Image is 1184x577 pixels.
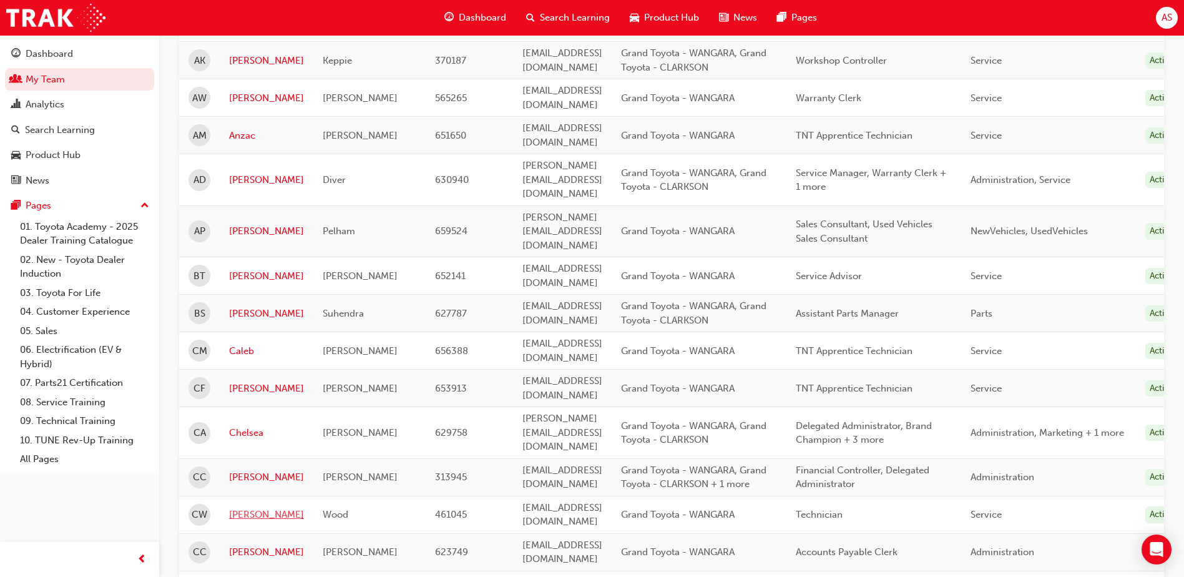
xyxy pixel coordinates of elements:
span: Service [971,130,1002,141]
a: 04. Customer Experience [15,302,154,322]
span: Grand Toyota - WANGARA [621,270,735,282]
span: Service Manager, Warranty Clerk + 1 more [796,167,946,193]
span: chart-icon [11,99,21,111]
span: CM [192,344,207,358]
a: 01. Toyota Academy - 2025 Dealer Training Catalogue [15,217,154,250]
span: [PERSON_NAME][EMAIL_ADDRESS][DOMAIN_NAME] [522,212,602,251]
a: News [5,169,154,192]
span: Grand Toyota - WANGARA, Grand Toyota - CLARKSON [621,420,766,446]
span: pages-icon [11,200,21,212]
a: [PERSON_NAME] [229,508,304,522]
span: [PERSON_NAME] [323,427,398,438]
span: Grand Toyota - WANGARA [621,509,735,520]
span: pages-icon [777,10,786,26]
a: Trak [6,4,105,32]
span: search-icon [526,10,535,26]
span: Grand Toyota - WANGARA [621,383,735,394]
div: Search Learning [25,123,95,137]
span: BT [193,269,205,284]
a: search-iconSearch Learning [516,5,620,31]
div: News [26,174,49,188]
span: CF [193,382,205,396]
span: News [733,11,757,25]
span: Grand Toyota - WANGARA [621,130,735,141]
a: 06. Electrification (EV & Hybrid) [15,340,154,373]
div: Pages [26,199,51,213]
span: TNT Apprentice Technician [796,383,912,394]
span: 370187 [435,55,466,66]
span: AD [193,173,206,187]
span: Accounts Payable Clerk [796,546,898,558]
span: [EMAIL_ADDRESS][DOMAIN_NAME] [522,47,602,73]
a: Caleb [229,344,304,358]
span: AM [193,129,207,143]
a: [PERSON_NAME] [229,224,304,239]
span: NewVehicles, UsedVehicles [971,225,1088,237]
div: Dashboard [26,47,73,61]
span: guage-icon [11,49,21,60]
a: 05. Sales [15,322,154,341]
a: news-iconNews [709,5,767,31]
span: AK [194,54,205,68]
div: Active [1145,425,1178,441]
span: prev-icon [137,552,147,568]
a: [PERSON_NAME] [229,269,304,284]
span: 565265 [435,92,467,104]
span: up-icon [140,198,149,214]
span: [EMAIL_ADDRESS][DOMAIN_NAME] [522,10,602,36]
span: [EMAIL_ADDRESS][DOMAIN_NAME] [522,338,602,363]
div: Active [1145,127,1178,144]
span: Workshop Controller [796,55,887,66]
span: [EMAIL_ADDRESS][DOMAIN_NAME] [522,465,602,490]
span: 630940 [435,174,469,185]
span: Administration [971,471,1034,483]
a: [PERSON_NAME] [229,382,304,396]
button: Pages [5,194,154,217]
span: 656388 [435,345,468,357]
span: Service [971,270,1002,282]
span: [PERSON_NAME] [323,546,398,558]
span: 313945 [435,471,467,483]
div: Active [1145,223,1178,240]
span: Pages [791,11,817,25]
span: [PERSON_NAME] [323,471,398,483]
a: [PERSON_NAME] [229,91,304,106]
span: Grand Toyota - WANGARA, Grand Toyota - CLARKSON [621,300,766,326]
a: car-iconProduct Hub [620,5,709,31]
span: search-icon [11,125,20,136]
span: [PERSON_NAME] [323,130,398,141]
span: Service [971,509,1002,520]
a: 08. Service Training [15,393,154,412]
span: Diver [323,174,346,185]
div: Active [1145,380,1178,397]
div: Active [1145,90,1178,107]
span: 651650 [435,130,466,141]
span: Sales Consultant, Used Vehicles Sales Consultant [796,219,932,244]
a: [PERSON_NAME] [229,307,304,321]
span: Grand Toyota - WANGARA [621,92,735,104]
span: Administration [971,546,1034,558]
button: AS [1156,7,1178,29]
a: Chelsea [229,426,304,440]
a: pages-iconPages [767,5,827,31]
span: Administration, Service [971,174,1070,185]
span: car-icon [11,150,21,161]
span: Service Advisor [796,270,862,282]
span: Service [971,92,1002,104]
div: Active [1145,172,1178,189]
a: Anzac [229,129,304,143]
span: [EMAIL_ADDRESS][DOMAIN_NAME] [522,502,602,528]
a: Product Hub [5,144,154,167]
span: Service [971,383,1002,394]
span: [PERSON_NAME] [323,345,398,357]
span: Wood [323,509,348,520]
span: Service [971,55,1002,66]
span: Assistant Parts Manager [796,308,899,319]
a: My Team [5,68,154,91]
span: Grand Toyota - WANGARA [621,345,735,357]
a: 09. Technical Training [15,412,154,431]
span: [PERSON_NAME][EMAIL_ADDRESS][DOMAIN_NAME] [522,413,602,452]
span: [EMAIL_ADDRESS][DOMAIN_NAME] [522,540,602,565]
a: All Pages [15,450,154,469]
